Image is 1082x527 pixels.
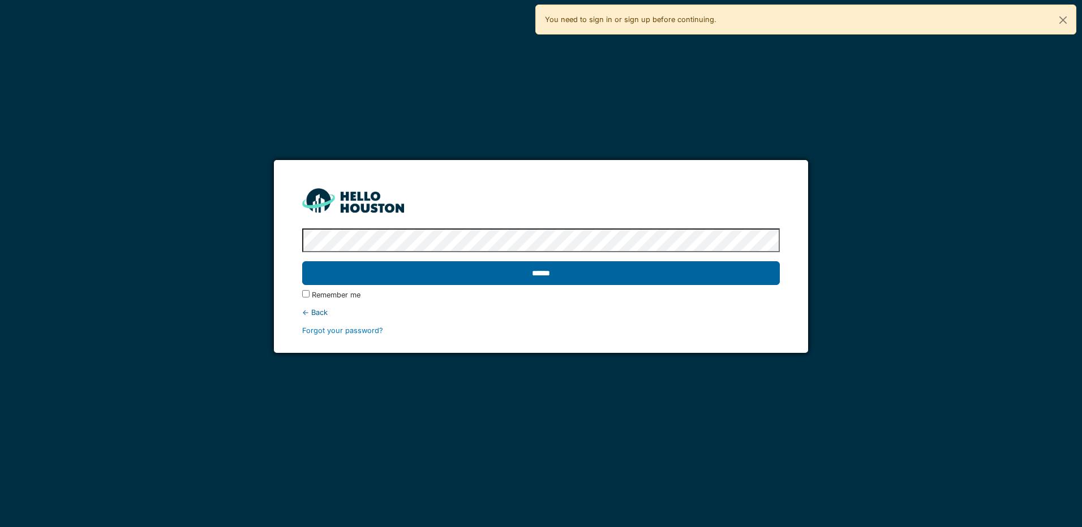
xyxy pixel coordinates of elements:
a: Forgot your password? [302,326,383,335]
button: Close [1050,5,1076,35]
img: HH_line-BYnF2_Hg.png [302,188,404,213]
label: Remember me [312,290,360,300]
div: You need to sign in or sign up before continuing. [535,5,1076,34]
div: ← Back [302,307,779,318]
